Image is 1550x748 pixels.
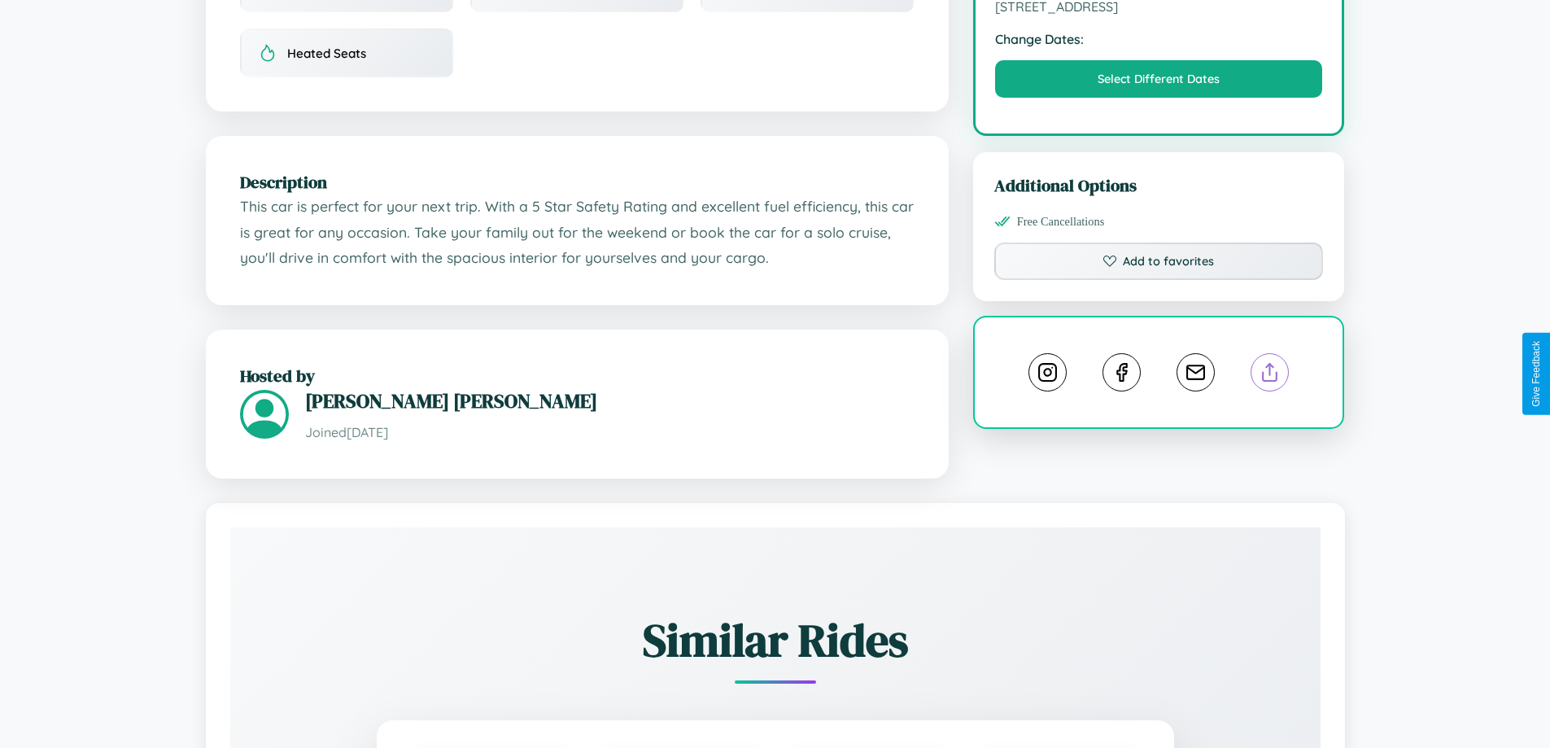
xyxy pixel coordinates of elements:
h3: [PERSON_NAME] [PERSON_NAME] [305,387,915,414]
h2: Hosted by [240,364,915,387]
span: Heated Seats [287,46,366,61]
span: Free Cancellations [1017,215,1105,229]
div: Give Feedback [1530,341,1542,407]
h3: Additional Options [994,173,1324,197]
h2: Description [240,170,915,194]
button: Select Different Dates [995,60,1323,98]
p: This car is perfect for your next trip. With a 5 Star Safety Rating and excellent fuel efficiency... [240,194,915,271]
h2: Similar Rides [287,609,1264,671]
strong: Change Dates: [995,31,1323,47]
button: Add to favorites [994,243,1324,280]
p: Joined [DATE] [305,421,915,444]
